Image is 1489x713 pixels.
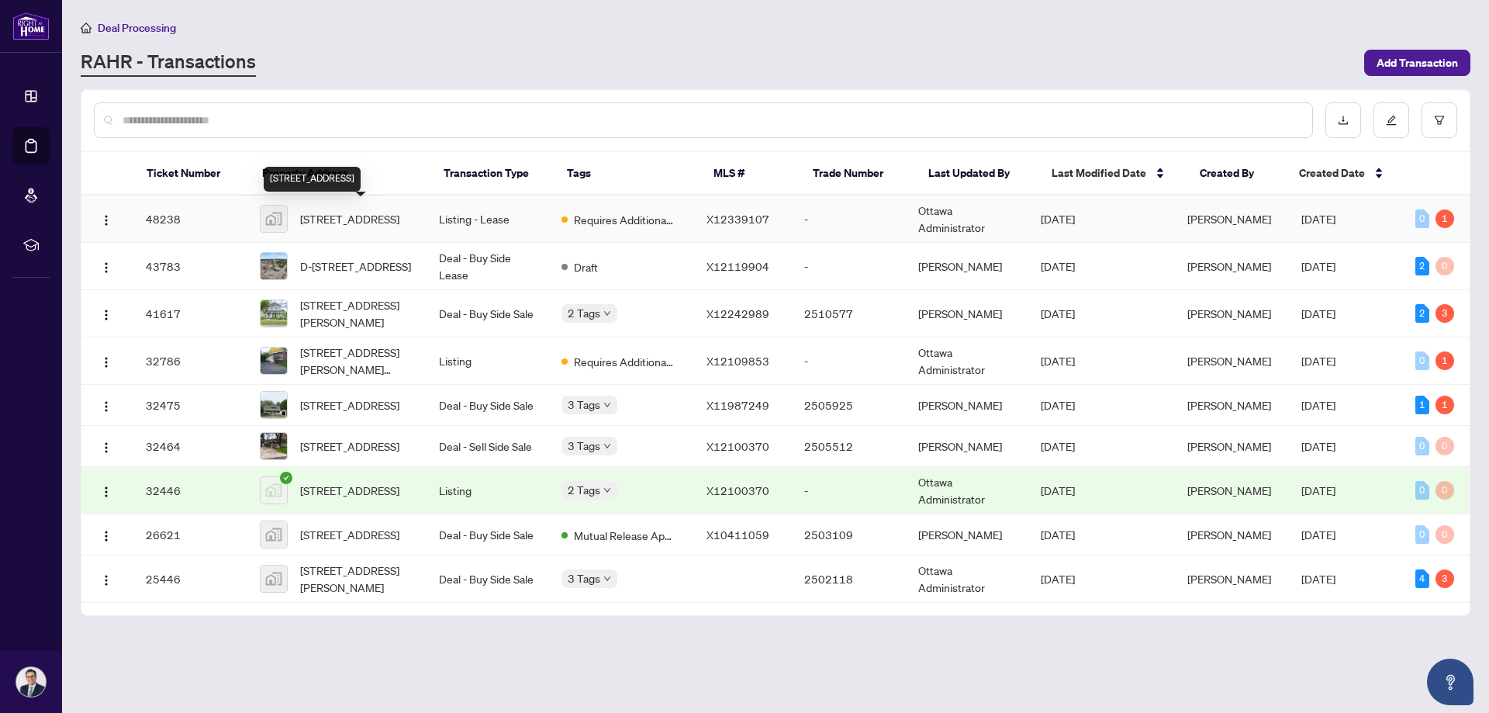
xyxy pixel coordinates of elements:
th: Trade Number [800,152,916,196]
div: 0 [1435,481,1454,500]
span: X12109853 [706,354,769,368]
button: Logo [94,566,119,591]
button: Logo [94,348,119,373]
td: Listing - Lease [427,196,549,243]
div: 0 [1415,209,1429,228]
th: Created Date [1287,152,1402,196]
button: Logo [94,393,119,417]
td: Listing [427,467,549,514]
span: [DATE] [1041,212,1075,226]
span: check-circle [280,472,292,484]
td: 25446 [133,556,247,603]
span: [DATE] [1301,572,1335,586]
th: Created By [1187,152,1287,196]
span: [STREET_ADDRESS][PERSON_NAME] [300,562,414,596]
span: X10411059 [706,528,769,542]
span: [PERSON_NAME] [1187,212,1271,226]
td: 32446 [133,467,247,514]
div: 1 [1435,396,1454,414]
span: [DATE] [1301,259,1335,273]
div: 4 [1415,569,1429,588]
button: Logo [94,254,119,279]
th: Ticket Number [134,152,250,196]
span: 3 Tags [568,437,600,455]
span: [PERSON_NAME] [1187,439,1271,453]
div: [STREET_ADDRESS] [264,167,361,192]
img: Profile Icon [16,667,46,697]
span: [DATE] [1301,398,1335,412]
span: X11987249 [706,398,769,412]
td: 32786 [133,337,247,385]
span: Requires Additional Docs [574,353,675,370]
img: thumbnail-img [261,433,287,459]
img: thumbnail-img [261,521,287,548]
img: Logo [100,530,112,542]
td: [PERSON_NAME] [906,514,1028,556]
button: Logo [94,206,119,231]
span: download [1338,115,1349,126]
span: [DATE] [1301,306,1335,320]
span: Requires Additional Docs [574,211,675,228]
span: [DATE] [1041,528,1075,542]
button: filter [1422,102,1457,138]
td: Deal - Buy Side Sale [427,385,549,426]
img: thumbnail-img [261,566,287,592]
button: Open asap [1427,659,1473,705]
td: 32475 [133,385,247,426]
span: Created Date [1299,164,1365,182]
span: X12100370 [706,439,769,453]
span: [DATE] [1301,439,1335,453]
div: 1 [1435,209,1454,228]
button: edit [1373,102,1409,138]
span: 2 Tags [568,304,600,322]
img: Logo [100,309,112,321]
td: Ottawa Administrator [906,467,1028,514]
td: Deal - Buy Side Lease [427,243,549,290]
th: Property Address [250,152,431,196]
span: [PERSON_NAME] [1187,483,1271,497]
div: 2 [1415,304,1429,323]
th: Last Updated By [916,152,1039,196]
td: 2505512 [792,426,906,467]
span: 3 Tags [568,396,600,414]
span: [STREET_ADDRESS] [300,438,399,455]
span: [STREET_ADDRESS][PERSON_NAME][PERSON_NAME] [300,344,414,378]
span: [DATE] [1301,483,1335,497]
td: 48238 [133,196,247,243]
img: Logo [100,441,112,454]
span: [DATE] [1041,572,1075,586]
span: Last Modified Date [1052,164,1146,182]
button: download [1325,102,1361,138]
td: - [792,196,906,243]
span: [PERSON_NAME] [1187,572,1271,586]
span: 3 Tags [568,569,600,587]
div: 3 [1435,304,1454,323]
td: Ottawa Administrator [906,196,1028,243]
span: [STREET_ADDRESS][PERSON_NAME] [300,296,414,331]
div: 0 [1435,437,1454,455]
img: Logo [100,261,112,274]
span: [STREET_ADDRESS] [300,482,399,499]
td: - [792,337,906,385]
td: 41617 [133,290,247,337]
span: [DATE] [1041,439,1075,453]
span: [PERSON_NAME] [1187,528,1271,542]
td: Deal - Sell Side Sale [427,426,549,467]
button: Logo [94,522,119,547]
span: down [603,401,611,409]
span: [PERSON_NAME] [1187,306,1271,320]
span: 2 Tags [568,481,600,499]
button: Logo [94,434,119,459]
div: 0 [1415,351,1429,370]
span: Mutual Release Approved [574,527,675,544]
span: [STREET_ADDRESS] [300,526,399,543]
td: 2510577 [792,290,906,337]
span: [STREET_ADDRESS] [300,210,399,227]
span: [PERSON_NAME] [1187,259,1271,273]
img: logo [12,12,50,40]
button: Logo [94,478,119,503]
span: [STREET_ADDRESS] [300,396,399,414]
td: [PERSON_NAME] [906,290,1028,337]
td: [PERSON_NAME] [906,243,1028,290]
img: thumbnail-img [261,477,287,504]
